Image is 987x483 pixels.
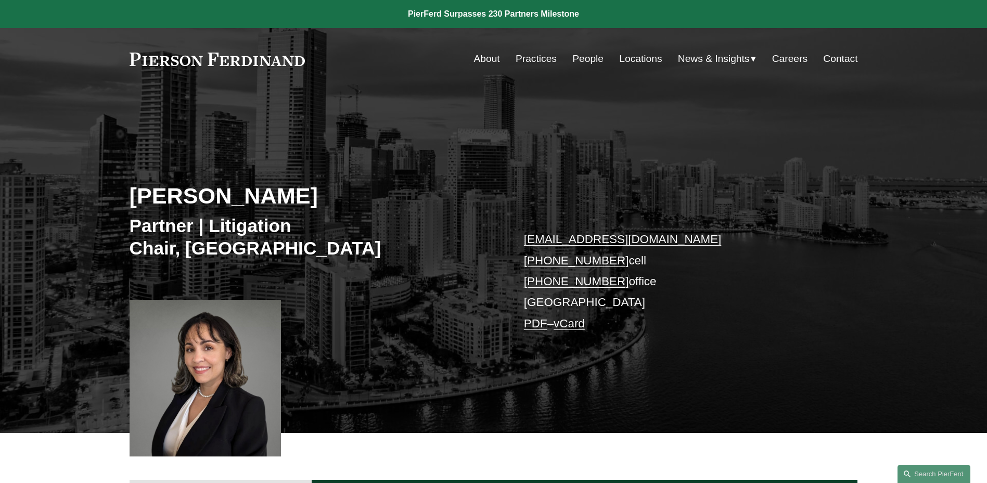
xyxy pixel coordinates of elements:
a: folder dropdown [678,49,757,69]
a: Search this site [898,465,970,483]
h2: [PERSON_NAME] [130,182,494,209]
a: [EMAIL_ADDRESS][DOMAIN_NAME] [524,233,721,246]
a: PDF [524,317,547,330]
span: News & Insights [678,50,750,68]
p: cell office [GEOGRAPHIC_DATA] – [524,229,827,334]
a: People [572,49,604,69]
a: About [474,49,500,69]
a: Practices [516,49,557,69]
a: Careers [772,49,807,69]
a: vCard [554,317,585,330]
h3: Partner | Litigation Chair, [GEOGRAPHIC_DATA] [130,214,494,260]
a: [PHONE_NUMBER] [524,275,629,288]
a: Contact [823,49,857,69]
a: [PHONE_NUMBER] [524,254,629,267]
a: Locations [619,49,662,69]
